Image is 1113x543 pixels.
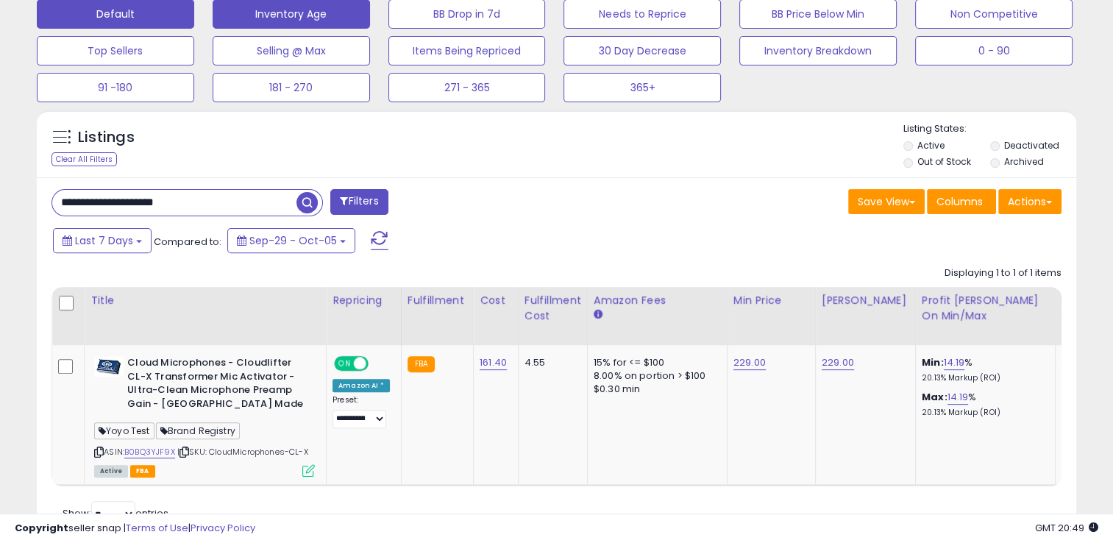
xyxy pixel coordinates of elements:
[594,383,716,396] div: $0.30 min
[480,293,512,308] div: Cost
[154,235,221,249] span: Compared to:
[927,189,996,214] button: Columns
[903,122,1076,136] p: Listing States:
[594,308,602,322] small: Amazon Fees.
[944,355,965,370] a: 14.19
[594,356,716,369] div: 15% for <= $100
[1062,293,1112,324] div: Fulfillable Quantity
[124,446,175,458] a: B0BQ3YJF9X
[936,194,983,209] span: Columns
[922,391,1044,418] div: %
[249,233,337,248] span: Sep-29 - Oct-05
[130,465,155,478] span: FBA
[94,356,124,377] img: 31LEJ1hcSjL._SL40_.jpg
[213,36,370,65] button: Selling @ Max
[37,73,194,102] button: 91 -180
[917,139,945,152] label: Active
[156,422,240,439] span: Brand Registry
[15,521,68,535] strong: Copyright
[408,293,467,308] div: Fulfillment
[63,506,168,520] span: Show: entries
[848,189,925,214] button: Save View
[78,127,135,148] h5: Listings
[525,356,576,369] div: 4.55
[1004,155,1044,168] label: Archived
[563,36,721,65] button: 30 Day Decrease
[594,369,716,383] div: 8.00% on portion > $100
[90,293,320,308] div: Title
[922,355,944,369] b: Min:
[94,356,315,475] div: ASIN:
[733,293,809,308] div: Min Price
[915,287,1055,345] th: The percentage added to the cost of goods (COGS) that forms the calculator for Min & Max prices.
[525,293,581,324] div: Fulfillment Cost
[15,522,255,536] div: seller snap | |
[408,356,435,372] small: FBA
[177,446,308,458] span: | SKU: CloudMicrophones-CL-X
[333,379,390,392] div: Amazon AI *
[227,228,355,253] button: Sep-29 - Oct-05
[126,521,188,535] a: Terms of Use
[94,422,154,439] span: Yoyo Test
[191,521,255,535] a: Privacy Policy
[563,73,721,102] button: 365+
[945,266,1062,280] div: Displaying 1 to 1 of 1 items
[94,465,128,478] span: All listings currently available for purchase on Amazon
[213,73,370,102] button: 181 - 270
[51,152,117,166] div: Clear All Filters
[335,358,354,370] span: ON
[922,408,1044,418] p: 20.13% Markup (ROI)
[1035,521,1098,535] span: 2025-10-13 20:49 GMT
[127,356,306,414] b: Cloud Microphones - Cloudlifter CL-X Transformer Mic Activator - Ultra-Clean Microphone Preamp Ga...
[915,36,1073,65] button: 0 - 90
[822,293,909,308] div: [PERSON_NAME]
[822,355,854,370] a: 229.00
[330,189,388,215] button: Filters
[1004,139,1059,152] label: Deactivated
[333,395,390,428] div: Preset:
[333,293,395,308] div: Repricing
[917,155,971,168] label: Out of Stock
[53,228,152,253] button: Last 7 Days
[594,293,721,308] div: Amazon Fees
[37,36,194,65] button: Top Sellers
[75,233,133,248] span: Last 7 Days
[922,356,1044,383] div: %
[1062,356,1107,369] div: 5
[922,293,1049,324] div: Profit [PERSON_NAME] on Min/Max
[922,373,1044,383] p: 20.13% Markup (ROI)
[366,358,390,370] span: OFF
[480,355,507,370] a: 161.40
[922,390,947,404] b: Max:
[388,36,546,65] button: Items Being Repriced
[739,36,897,65] button: Inventory Breakdown
[733,355,766,370] a: 229.00
[388,73,546,102] button: 271 - 365
[998,189,1062,214] button: Actions
[947,390,969,405] a: 14.19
